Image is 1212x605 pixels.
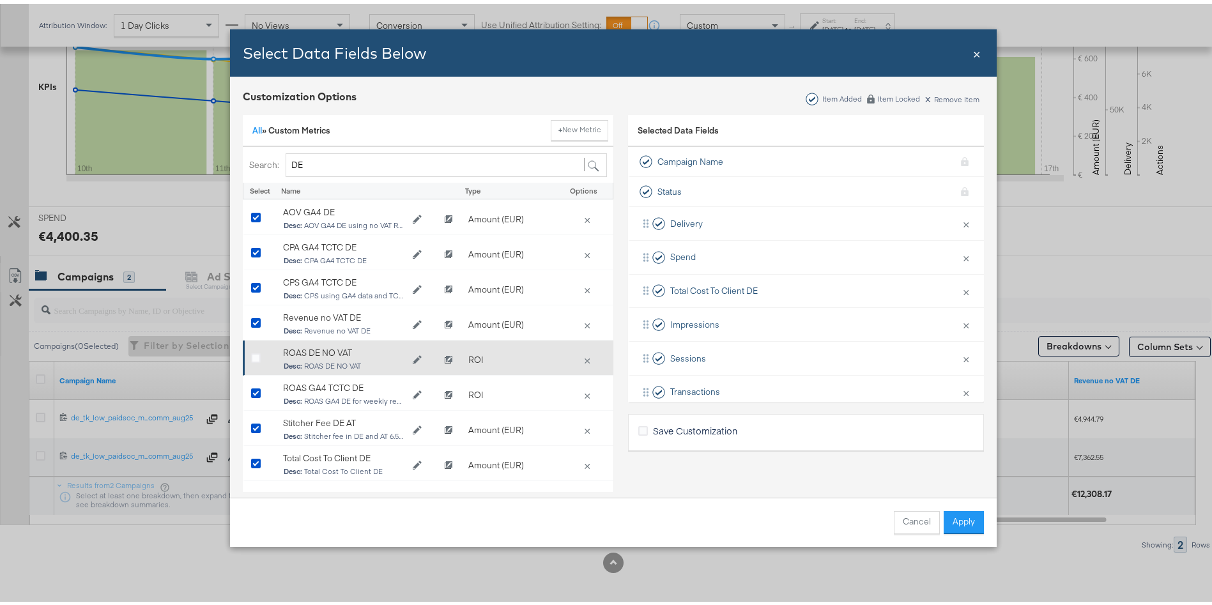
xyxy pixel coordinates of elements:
div: Stitcher Fee DE AT [283,413,404,425]
span: Select Data Fields Below [243,40,426,59]
button: × [958,240,974,267]
button: Clone Total Cost To Client DE [436,452,461,471]
button: Delete CPS GA4 TCTC DE [578,280,596,291]
button: Clone CPS GA4 TCTC DE [436,277,461,296]
button: × [958,274,974,301]
button: Delete CPA GA4 TCTC DE [578,245,596,256]
div: Amount (EUR) [462,273,558,298]
strong: Desc: [284,252,302,262]
span: Status [657,182,682,194]
div: ROAS GA4 TCTC DE [283,378,404,390]
strong: Desc: [284,358,302,367]
span: Total Cost To Client DE [284,464,404,473]
div: Remove Item [924,89,980,100]
label: Search: [249,155,279,167]
button: Delete Total Cost To Client DE [578,456,596,467]
button: Edit Stitcher Fee DE AT [404,417,430,436]
strong: Desc: [284,393,302,402]
span: x [925,87,931,101]
button: Cancel [894,507,940,530]
span: CPS using GA4 data and TCTC for DE [284,288,404,297]
span: AOV GA4 DE using no VAT Revenue and GA4 data [284,218,404,227]
button: Clone Revenue no VAT DE [436,312,461,331]
span: Delivery [670,214,703,226]
button: × [958,341,974,368]
button: Clone Stitcher Fee DE AT [436,417,461,436]
button: Edit CPS GA4 TCTC DE [404,277,430,296]
div: Bulk Add Locations Modal [230,26,997,543]
div: Amount (EUR) [462,203,558,228]
button: Clone ROAS GA4 TCTC DE [436,382,461,401]
div: Item Added [822,91,863,100]
span: Save Customization [653,420,737,433]
button: Delete ROAS DE NO VAT [578,350,596,362]
span: Selected Data Fields [638,121,719,139]
div: Customization Options [243,86,357,100]
div: AOV GA4 DE [283,203,404,215]
div: Amount (EUR) [462,414,558,439]
span: Transactions [670,382,720,394]
button: × [958,375,974,402]
button: Edit ROAS DE NO VAT [404,347,430,366]
div: Options [561,182,606,192]
button: Edit AOV GA4 DE [404,206,430,226]
div: ROAS DE NO VAT [283,343,404,355]
button: Clone CPA GA4 TCTC DE [436,241,461,261]
div: Amount (EUR) [462,449,558,474]
div: Name [275,179,433,196]
input: Search by name... [286,149,607,173]
div: ROI [462,344,558,369]
strong: Desc: [284,463,302,473]
div: Type [459,179,555,196]
div: Amount (EUR) [462,309,558,333]
button: Delete Revenue no VAT DE [578,315,596,326]
span: Impressions [670,315,719,327]
div: ROI [462,379,558,404]
button: × [958,307,974,334]
strong: + [558,121,562,131]
button: Apply [944,507,984,530]
div: Total Cost To Client DE [283,448,404,461]
span: Revenue no VAT DE [284,323,404,332]
div: Select [243,179,275,196]
span: Sessions [670,349,706,361]
strong: Desc: [284,287,302,297]
span: Custom Metrics [268,121,330,132]
button: Edit CPA GA4 TCTC DE [404,241,430,261]
div: CPS GA4 TCTC DE [283,273,404,285]
button: Clone AOV GA4 DE [436,206,461,226]
a: All [252,121,262,132]
span: ROAS DE NO VAT [284,358,404,367]
span: » [252,121,268,132]
div: Item Locked [877,91,921,100]
button: New Metric [551,116,608,137]
span: Total Cost To Client DE [670,281,758,293]
button: × [958,206,974,233]
button: Edit Total Cost To Client DE [404,452,430,471]
div: CPA GA4 TCTC DE [283,238,404,250]
strong: Desc: [284,217,302,227]
strong: Desc: [284,323,302,332]
div: Amount (EUR) [462,238,558,263]
div: Revenue no VAT DE [283,308,404,320]
button: Delete ROAS GA4 TCTC DE [578,385,596,397]
span: Stitcher fee in DE and AT 6.5% [284,429,404,438]
span: × [973,40,981,57]
span: Spend [670,247,696,259]
span: CPA GA4 TCTC DE [284,253,404,262]
div: Close [973,40,981,59]
button: Clone ROAS DE NO VAT [436,347,461,366]
span: ROAS GA4 DE for weekly reporting [284,394,404,402]
button: Edit Revenue no VAT DE [404,312,430,331]
strong: Desc: [284,428,302,438]
button: Delete AOV GA4 DE [578,210,596,221]
span: Campaign Name [657,152,723,164]
button: Delete Stitcher Fee DE AT [578,420,596,432]
button: Edit ROAS GA4 TCTC DE [404,382,430,401]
